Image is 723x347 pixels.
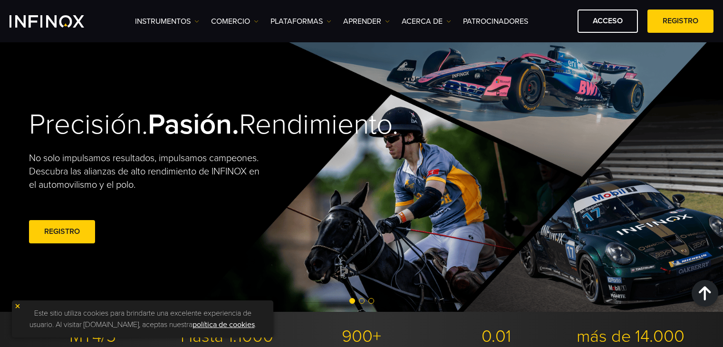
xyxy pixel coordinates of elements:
font: Aprender [343,17,381,26]
font: ACERCA DE [402,17,443,26]
font: . [255,320,256,329]
font: Rendimiento. [239,107,398,142]
a: REGISTRO [647,10,713,33]
font: PATROCINADORES [463,17,528,26]
font: 900+ [342,326,381,347]
a: Aprender [343,16,390,27]
a: COMERCIO [211,16,259,27]
font: No solo impulsamos resultados, impulsamos campeones. Descubra las alianzas de alto rendimiento de... [29,153,260,191]
span: Ir a la diapositiva 3 [368,298,374,304]
font: REGISTRO [663,16,698,26]
a: Instrumentos [135,16,199,27]
font: REGISTRO [44,227,80,236]
span: Ir a la diapositiva 2 [359,298,365,304]
a: REGISTRO [29,220,95,243]
a: ACERCA DE [402,16,451,27]
a: PLATAFORMAS [270,16,331,27]
a: PATROCINADORES [463,16,528,27]
font: ACCESO [593,16,623,26]
a: Logotipo de INFINOX [10,15,106,28]
a: ACCESO [578,10,638,33]
font: más de 14.000 [577,326,684,347]
img: icono de cierre amarillo [14,303,21,309]
font: Instrumentos [135,17,191,26]
a: política de cookies [193,320,255,329]
font: Pasión. [148,107,239,142]
font: COMERCIO [211,17,250,26]
span: Ir a la diapositiva 1 [349,298,355,304]
font: Precisión. [29,107,148,142]
font: PLATAFORMAS [270,17,323,26]
font: Este sitio utiliza cookies para brindarte una excelente experiencia de usuario. Al visitar [DOMAI... [29,308,251,329]
font: 0.01 [482,326,511,347]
